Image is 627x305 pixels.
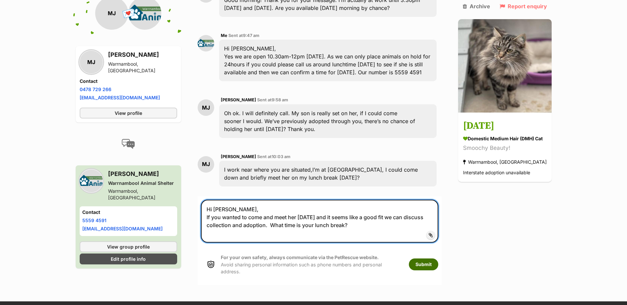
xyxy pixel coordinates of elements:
[80,241,177,252] a: View group profile
[219,40,436,81] div: Hi [PERSON_NAME], Yes we are open 10.30am-12pm [DATE]. As we can only place animals on hold for 2...
[221,254,379,260] strong: For your own safety, always communicate via the PetRescue website.
[107,243,150,250] span: View group profile
[108,169,177,179] h3: [PERSON_NAME]
[272,154,291,159] span: 10:03 am
[108,61,177,74] div: Warrnambool, [GEOGRAPHIC_DATA]
[80,86,111,92] a: 0478 729 266
[409,258,438,270] button: Submit
[243,33,259,38] span: 9:47 am
[221,154,256,159] span: [PERSON_NAME]
[463,119,547,134] h3: [DATE]
[82,226,163,231] a: [EMAIL_ADDRESS][DOMAIN_NAME]
[221,254,402,275] p: Avoid sharing personal information such as phone numbers and personal address.
[228,33,259,38] span: Sent at
[108,50,177,59] h3: [PERSON_NAME]
[111,255,146,262] span: Edit profile info
[257,154,291,159] span: Sent at
[458,114,552,182] a: [DATE] Domestic Medium Hair (DMH) Cat Smoochy Beauty! Warrnambool, [GEOGRAPHIC_DATA] Interstate a...
[198,35,214,51] img: Alicia franklin profile pic
[219,161,436,186] div: I work near where you are situated,I’m at [GEOGRAPHIC_DATA], I could come down and briefly meet h...
[122,139,135,149] img: conversation-icon-4a6f8262b818ee0b60e3300018af0b2d0b884aa5de6e9bcb8d3d4eeb1a70a7c4.svg
[463,3,490,9] a: Archive
[219,104,436,138] div: Oh ok. I will definitely call. My son is really set on her, if I could come sooner I would. We’ve...
[121,6,136,20] span: 💌
[80,169,103,192] img: Warrnambool Animal Shelter profile pic
[272,97,288,102] span: 9:58 am
[463,170,530,176] span: Interstate adoption unavailable
[80,108,177,119] a: View profile
[82,218,106,223] a: 5559 4591
[458,19,552,113] img: Karma
[198,156,214,173] div: MJ
[463,158,547,167] div: Warrnambool, [GEOGRAPHIC_DATA]
[80,51,103,74] div: MJ
[80,254,177,264] a: Edit profile info
[463,144,547,153] div: Smoochy Beauty!
[80,95,160,100] a: [EMAIL_ADDRESS][DOMAIN_NAME]
[82,209,175,216] h4: Contact
[80,78,177,85] h4: Contact
[500,3,547,9] a: Report enquiry
[108,180,177,186] div: Warrnambool Animal Shelter
[108,188,177,201] div: Warrnambool, [GEOGRAPHIC_DATA]
[221,97,256,102] span: [PERSON_NAME]
[257,97,288,102] span: Sent at
[221,33,227,38] span: Me
[198,99,214,116] div: MJ
[463,135,547,142] div: Domestic Medium Hair (DMH) Cat
[115,110,142,117] span: View profile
